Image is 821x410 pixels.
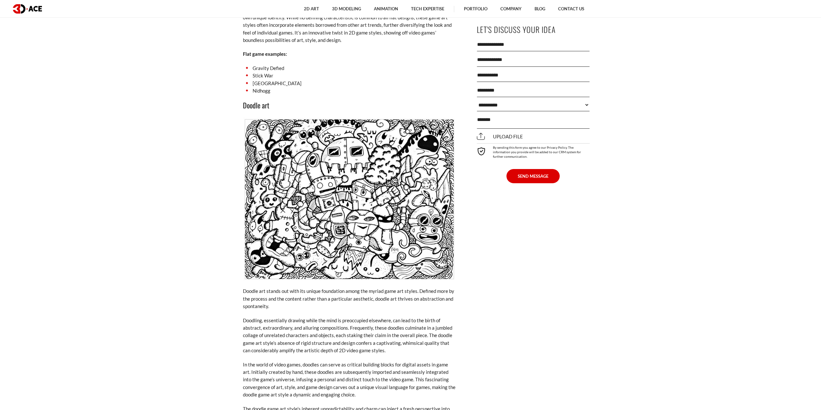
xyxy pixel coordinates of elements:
li: Stick War [243,72,456,79]
li: Gravity Defied [243,65,456,72]
p: In the world of video games, doodles can serve as critical building blocks for digital assets in ... [243,361,456,399]
button: SEND MESSAGE [506,169,560,183]
img: logo dark [13,4,42,14]
li: Nidhogg [243,87,456,95]
span: Upload file [477,134,523,139]
p: Let's Discuss Your Idea [477,22,590,37]
h3: Doodle art [243,100,456,111]
li: [GEOGRAPHIC_DATA] [243,80,456,87]
p: Doodle art stands out with its unique foundation among the myriad game art styles. Defined more b... [243,287,456,310]
img: Doodle art [243,117,456,281]
p: Artists venturing into this art style find the liberty to experiment and innovate, giving each ga... [243,6,456,44]
strong: Flat game examples: [243,51,287,57]
div: By sending this form you agree to our Privacy Policy. The information you provide will be added t... [477,143,590,159]
p: Doodling, essentially drawing while the mind is preoccupied elsewhere, can lead to the birth of a... [243,317,456,355]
